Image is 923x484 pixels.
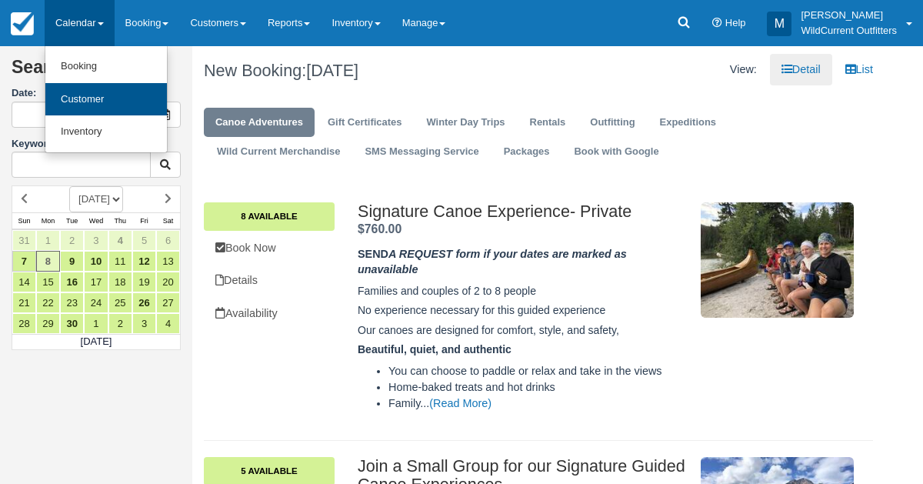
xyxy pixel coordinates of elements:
[60,272,84,292] a: 16
[12,313,36,334] a: 28
[108,313,132,334] a: 2
[767,12,791,36] div: M
[834,54,885,85] a: List
[60,292,84,313] a: 23
[725,17,746,28] span: Help
[45,46,168,153] ul: Calendar
[45,83,167,116] a: Customer
[358,248,627,276] strong: SEND
[60,251,84,272] a: 9
[12,86,181,101] label: Date:
[36,251,60,272] a: 8
[358,248,627,276] em: A REQUEST form if your dates are marked as unavailable
[84,230,108,251] a: 3
[12,292,36,313] a: 21
[84,313,108,334] a: 1
[415,108,516,138] a: Winter Day Trips
[204,62,527,80] h1: New Booking:
[132,292,156,313] a: 26
[108,272,132,292] a: 18
[648,108,728,138] a: Expeditions
[358,202,688,221] h2: Signature Canoe Experience- Private
[156,230,180,251] a: 6
[36,272,60,292] a: 15
[306,61,358,80] span: [DATE]
[204,232,335,264] a: Book Now
[12,334,181,349] td: [DATE]
[11,12,34,35] img: checkfront-main-nav-mini-logo.png
[562,137,670,167] a: Book with Google
[36,292,60,313] a: 22
[388,363,688,379] li: You can choose to paddle or relax and take in the views
[60,313,84,334] a: 30
[132,251,156,272] a: 12
[132,272,156,292] a: 19
[36,230,60,251] a: 1
[132,230,156,251] a: 5
[358,325,688,336] h5: Our canoes are designed for comfort, style, and safety,
[712,18,722,28] i: Help
[132,212,156,229] th: Fri
[12,272,36,292] a: 14
[388,396,688,412] li: Family...
[12,212,36,229] th: Sun
[204,298,335,329] a: Availability
[156,292,180,313] a: 27
[353,137,490,167] a: SMS Messaging Service
[801,8,897,23] p: [PERSON_NAME]
[45,50,167,83] a: Booking
[358,305,688,316] h5: No experience necessary for this guided experience
[204,265,335,296] a: Details
[108,230,132,251] a: 4
[12,138,54,149] label: Keyword
[84,272,108,292] a: 17
[36,313,60,334] a: 29
[388,379,688,396] li: Home-baked treats and hot drinks
[12,230,36,251] a: 31
[45,115,167,149] a: Inventory
[358,343,511,355] strong: Beautiful, quiet, and authentic
[108,251,132,272] a: 11
[204,202,335,230] a: 8 Available
[84,212,108,229] th: Wed
[718,54,768,85] li: View:
[701,202,854,318] img: M10-6
[156,313,180,334] a: 4
[801,23,897,38] p: WildCurrent Outfitters
[84,292,108,313] a: 24
[358,222,402,235] strong: Price: $760
[358,222,402,235] span: $760.00
[12,251,36,272] a: 7
[770,54,832,85] a: Detail
[156,251,180,272] a: 13
[578,108,646,138] a: Outfitting
[36,212,60,229] th: Mon
[84,251,108,272] a: 10
[60,230,84,251] a: 2
[316,108,413,138] a: Gift Certificates
[204,108,315,138] a: Canoe Adventures
[150,152,181,178] button: Keyword Search
[108,292,132,313] a: 25
[156,272,180,292] a: 20
[12,58,181,86] h2: Search
[205,137,352,167] a: Wild Current Merchandise
[108,212,132,229] th: Thu
[60,212,84,229] th: Tue
[492,137,561,167] a: Packages
[358,285,688,297] h5: Families and couples of 2 to 8 people
[156,212,180,229] th: Sat
[518,108,578,138] a: Rentals
[132,313,156,334] a: 3
[429,397,491,409] a: (Read More)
